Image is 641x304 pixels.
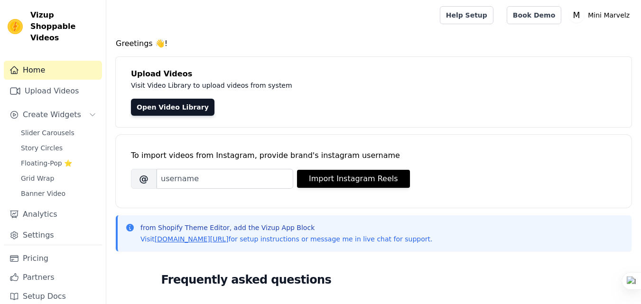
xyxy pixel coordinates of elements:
[15,172,102,185] a: Grid Wrap
[440,6,493,24] a: Help Setup
[131,150,616,161] div: To import videos from Instagram, provide brand's instagram username
[21,174,54,183] span: Grid Wrap
[23,109,81,120] span: Create Widgets
[4,205,102,224] a: Analytics
[131,169,157,189] span: @
[140,234,432,244] p: Visit for setup instructions or message me in live chat for support.
[15,126,102,139] a: Slider Carousels
[573,10,580,20] text: M
[15,157,102,170] a: Floating-Pop ⭐
[116,38,632,49] h4: Greetings 👋!
[4,268,102,287] a: Partners
[4,82,102,101] a: Upload Videos
[21,128,74,138] span: Slider Carousels
[4,61,102,80] a: Home
[131,80,556,91] p: Visit Video Library to upload videos from system
[155,235,229,243] a: [DOMAIN_NAME][URL]
[21,143,63,153] span: Story Circles
[8,19,23,34] img: Vizup
[507,6,561,24] a: Book Demo
[4,105,102,124] button: Create Widgets
[21,158,72,168] span: Floating-Pop ⭐
[21,189,65,198] span: Banner Video
[15,187,102,200] a: Banner Video
[131,99,214,116] a: Open Video Library
[584,7,633,24] p: Mini Marvelz
[4,249,102,268] a: Pricing
[140,223,432,232] p: from Shopify Theme Editor, add the Vizup App Block
[30,9,98,44] span: Vizup Shoppable Videos
[569,7,633,24] button: M Mini Marvelz
[297,170,410,188] button: Import Instagram Reels
[161,270,586,289] h2: Frequently asked questions
[131,68,616,80] h4: Upload Videos
[15,141,102,155] a: Story Circles
[157,169,293,189] input: username
[4,226,102,245] a: Settings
